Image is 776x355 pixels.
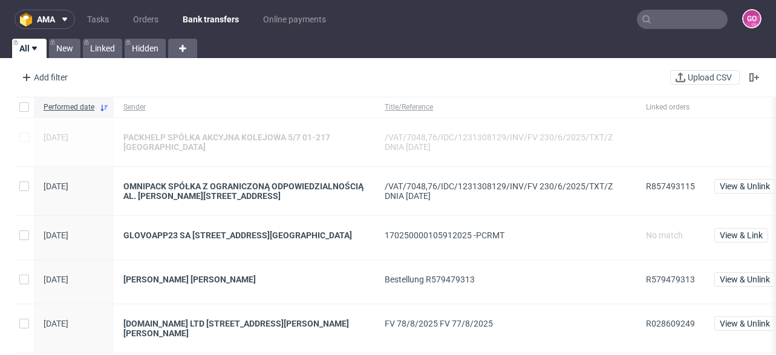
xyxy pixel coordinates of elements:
span: View & Unlink [720,182,770,191]
a: Linked [83,39,122,58]
span: Upload CSV [685,73,734,82]
span: R028609249 [646,319,695,328]
a: View & Link [714,230,768,240]
a: View & Unlink [714,319,775,328]
a: Hidden [125,39,166,58]
div: /VAT/7048,76/IDC/1231308129/INV/FV 230/6/2025/TXT/Z DNIA [DATE] [385,181,627,201]
span: View & Unlink [720,319,770,328]
a: View & Unlink [714,181,775,191]
button: View & Link [714,228,768,243]
div: /VAT/7048,76/IDC/1231308129/INV/FV 230/6/2025/TXT/Z DNIA [DATE] [385,132,627,152]
span: Performed date [44,102,94,112]
a: All [12,39,47,58]
a: OMNIPACK SPÓŁKA Z OGRANICZONĄ ODPOWIEDZIALNOŚCIĄ AL. [PERSON_NAME][STREET_ADDRESS] [123,181,365,201]
span: No match [646,230,683,240]
a: Orders [126,10,166,29]
button: View & Unlink [714,272,775,287]
a: [PERSON_NAME] [PERSON_NAME] [123,275,365,284]
button: ama [15,10,75,29]
a: Tasks [80,10,116,29]
a: New [49,39,80,58]
figcaption: GO [743,10,760,27]
span: [DATE] [44,181,68,191]
span: [DATE] [44,132,68,142]
span: Title/Reference [385,102,627,112]
a: View & Unlink [714,275,775,284]
div: Bestellung R579479313 [385,275,627,284]
a: Online payments [256,10,333,29]
span: View & Unlink [720,275,770,284]
span: ama [37,15,55,24]
button: View & Unlink [714,316,775,331]
a: GLOVOAPP23 SA [STREET_ADDRESS][GEOGRAPHIC_DATA] [123,230,365,240]
div: 170250000105912025 -PCRMT [385,230,627,240]
span: Sender [123,102,365,112]
img: logo [20,13,37,27]
span: R857493115 [646,181,695,191]
div: FV 78/8/2025 FV 77/8/2025 [385,319,627,328]
span: [DATE] [44,275,68,284]
span: [DATE] [44,230,68,240]
span: View & Link [720,231,763,239]
div: Add filter [17,68,70,87]
span: [DATE] [44,319,68,328]
button: View & Unlink [714,179,775,194]
a: [DOMAIN_NAME] LTD [STREET_ADDRESS][PERSON_NAME][PERSON_NAME] [123,319,365,338]
button: Upload CSV [670,70,740,85]
a: Bank transfers [175,10,246,29]
a: PACKHELP SPÓŁKA AKCYJNA KOLEJOWA 5/7 01-217 [GEOGRAPHIC_DATA] [123,132,365,152]
span: Linked orders [646,102,695,112]
span: R579479313 [646,275,695,284]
